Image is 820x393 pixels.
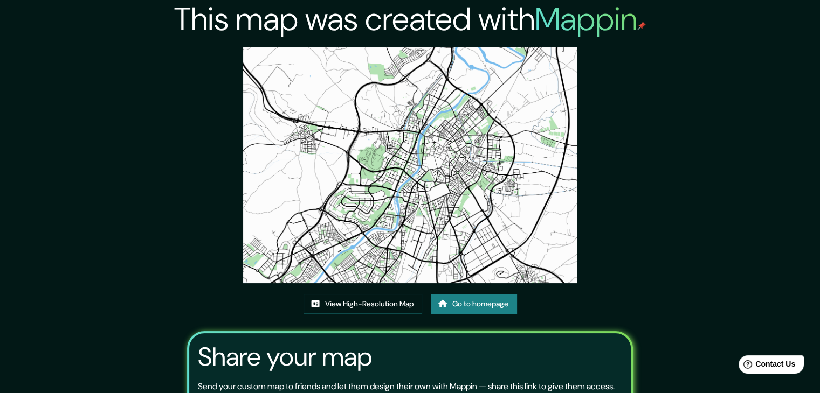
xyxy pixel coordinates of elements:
[198,380,615,393] p: Send your custom map to friends and let them design their own with Mappin — share this link to gi...
[243,47,577,283] img: created-map
[637,22,646,30] img: mappin-pin
[198,342,372,372] h3: Share your map
[431,294,517,314] a: Go to homepage
[304,294,422,314] a: View High-Resolution Map
[724,351,808,381] iframe: Help widget launcher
